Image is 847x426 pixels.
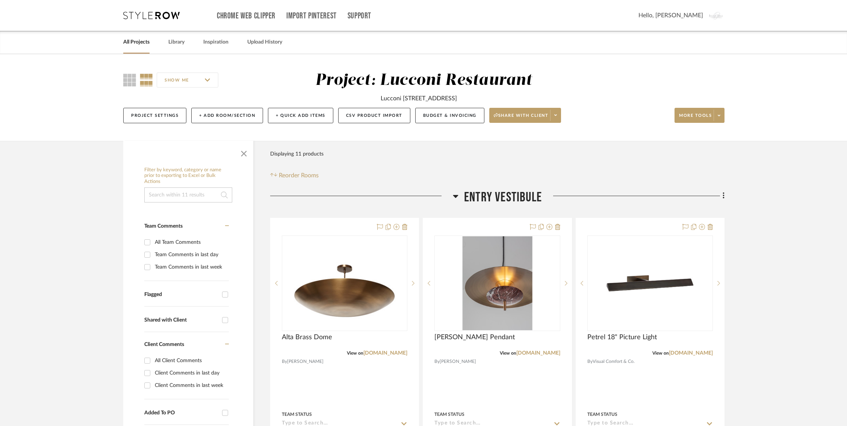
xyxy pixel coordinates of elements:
a: Chrome Web Clipper [217,13,275,19]
span: More tools [679,113,712,124]
button: Budget & Invoicing [415,108,484,123]
a: [DOMAIN_NAME] [363,350,407,356]
a: [DOMAIN_NAME] [669,350,713,356]
span: [PERSON_NAME] Pendant [434,333,515,341]
span: Client Comments [144,342,184,347]
input: Search within 11 results [144,187,232,202]
button: + Quick Add Items [268,108,333,123]
div: 0 [588,236,712,331]
div: Client Comments in last day [155,367,227,379]
a: Library [168,37,185,47]
span: [PERSON_NAME] [440,358,476,365]
button: Close [236,145,251,160]
div: Team Status [434,411,464,418]
span: By [434,358,440,365]
span: View on [347,351,363,355]
a: Import Pinterest [286,13,337,19]
a: Inspiration [203,37,228,47]
span: Alta Brass Dome [282,333,332,341]
h6: Filter by keyword, category or name prior to exporting to Excel or Bulk Actions [144,167,232,185]
button: Share with client [489,108,561,123]
span: Team Comments [144,224,183,229]
div: Team Status [587,411,617,418]
img: Petrel 18" Picture Light [603,236,697,330]
span: Petrel 18" Picture Light [587,333,657,341]
span: By [282,358,287,365]
a: Upload History [247,37,282,47]
div: Lucconi [STREET_ADDRESS] [381,94,457,103]
a: Support [348,13,371,19]
button: More tools [675,108,724,123]
span: [PERSON_NAME] [287,358,324,365]
button: Reorder Rooms [270,171,319,180]
button: + Add Room/Section [191,108,263,123]
button: CSV Product Import [338,108,410,123]
span: By [587,358,593,365]
div: Added To PO [144,410,218,416]
div: Shared with Client [144,317,218,323]
button: Project Settings [123,108,186,123]
span: Visual Comfort & Co. [593,358,635,365]
span: Reorder Rooms [279,171,319,180]
img: Luna Pendant [462,236,532,330]
a: All Projects [123,37,150,47]
span: Hello, [PERSON_NAME] [638,11,703,20]
div: Project: Lucconi Restaurant [315,73,532,88]
a: [DOMAIN_NAME] [516,350,560,356]
span: Share with client [494,113,549,124]
div: Client Comments in last week [155,379,227,391]
span: View on [652,351,669,355]
div: All Team Comments [155,236,227,248]
div: Team Status [282,411,312,418]
div: 0 [282,236,407,331]
img: Alta Brass Dome [283,237,407,330]
div: Team Comments in last day [155,249,227,261]
span: Entry Vestibule [464,189,542,205]
span: View on [500,351,516,355]
div: Flagged [144,292,218,298]
div: 0 [435,236,560,331]
div: Displaying 11 products [270,147,324,162]
img: avatar [709,8,724,23]
div: Team Comments in last week [155,261,227,273]
div: All Client Comments [155,355,227,367]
